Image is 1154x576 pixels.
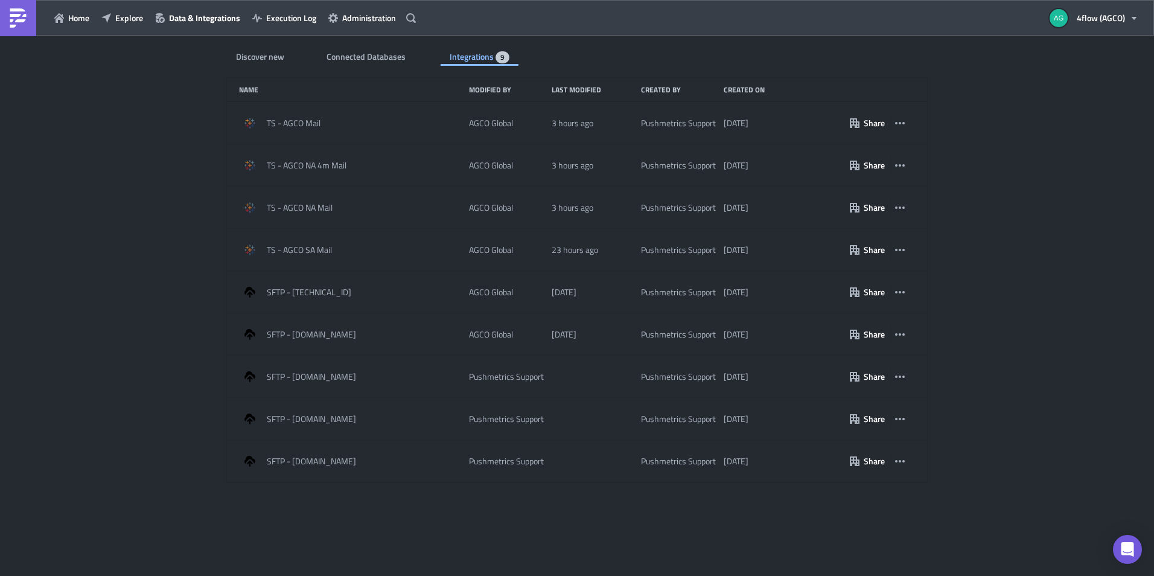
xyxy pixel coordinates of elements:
[844,325,891,344] button: Share
[641,245,716,255] div: Pushmetrics Support
[266,11,316,24] span: Execution Log
[641,456,716,467] div: Pushmetrics Support
[641,371,716,382] div: Pushmetrics Support
[724,371,748,382] time: 2025-02-25T11:11:33Z
[724,118,748,129] time: 2025-02-25T10:47:09Z
[552,329,576,340] time: 2025-05-09T13:14:59Z
[641,85,718,94] div: Created by
[469,414,544,424] div: Pushmetrics Support
[342,11,396,24] span: Administration
[8,8,28,28] img: PushMetrics
[864,286,885,298] span: Share
[1042,5,1145,31] button: 4flow (AGCO)
[469,245,513,255] div: AGCO Global
[552,287,576,298] time: 2025-05-09T07:47:17Z
[724,202,748,213] time: 2025-02-25T10:47:10Z
[724,329,748,340] time: 2025-02-25T11:11:33Z
[864,243,885,256] span: Share
[844,452,891,470] button: Share
[844,409,891,428] button: Share
[724,414,748,424] time: 2025-03-27T14:07:13Z
[552,245,598,255] time: 2025-08-26T18:37:52Z
[641,287,716,298] div: Pushmetrics Support
[641,202,716,213] div: Pushmetrics Support
[469,85,546,94] div: Modified by
[169,11,240,24] span: Data & Integrations
[469,456,544,467] div: Pushmetrics Support
[1113,535,1142,564] div: Open Intercom Messenger
[68,11,89,24] span: Home
[864,370,885,383] span: Share
[267,414,356,424] span: SFTP - [DOMAIN_NAME]
[724,456,748,467] time: 2025-04-02T11:11:04Z
[864,117,885,129] span: Share
[641,160,716,171] div: Pushmetrics Support
[864,455,885,467] span: Share
[641,414,716,424] div: Pushmetrics Support
[500,53,505,62] span: 9
[469,287,513,298] div: AGCO Global
[450,50,496,63] span: Integrations
[227,48,293,66] div: Discover new
[267,160,346,171] span: TS - AGCO NA 4m Mail
[864,412,885,425] span: Share
[267,329,356,340] span: SFTP - [DOMAIN_NAME]
[1048,8,1069,28] img: Avatar
[327,50,407,63] span: Connected Databases
[724,287,748,298] time: 2025-02-25T11:11:32Z
[844,283,891,301] button: Share
[552,202,593,213] time: 2025-08-27T14:34:25Z
[864,328,885,341] span: Share
[115,11,143,24] span: Explore
[267,456,356,467] span: SFTP - [DOMAIN_NAME]
[864,159,885,171] span: Share
[267,118,320,129] span: TS - AGCO Mail
[552,118,593,129] time: 2025-08-27T14:22:46Z
[48,8,95,27] button: Home
[844,240,891,259] button: Share
[724,160,748,171] time: 2025-02-25T10:47:10Z
[641,329,716,340] div: Pushmetrics Support
[469,371,544,382] div: Pushmetrics Support
[267,202,333,213] span: TS - AGCO NA Mail
[469,202,513,213] div: AGCO Global
[1077,11,1125,24] span: 4flow (AGCO)
[552,85,635,94] div: Last modified
[724,85,807,94] div: Created on
[844,156,891,174] button: Share
[267,245,332,255] span: TS - AGCO SA Mail
[469,118,513,129] div: AGCO Global
[267,371,356,382] span: SFTP - [DOMAIN_NAME]
[149,8,246,27] button: Data & Integrations
[552,160,593,171] time: 2025-08-27T14:35:35Z
[95,8,149,27] button: Explore
[322,8,402,27] button: Administration
[864,201,885,214] span: Share
[469,160,513,171] div: AGCO Global
[246,8,322,27] button: Execution Log
[641,118,716,129] div: Pushmetrics Support
[267,287,351,298] span: SFTP - [TECHNICAL_ID]
[844,367,891,386] button: Share
[469,329,513,340] div: AGCO Global
[844,114,891,132] button: Share
[844,198,891,217] button: Share
[724,245,748,255] time: 2025-02-25T10:47:11Z
[239,85,463,94] div: Name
